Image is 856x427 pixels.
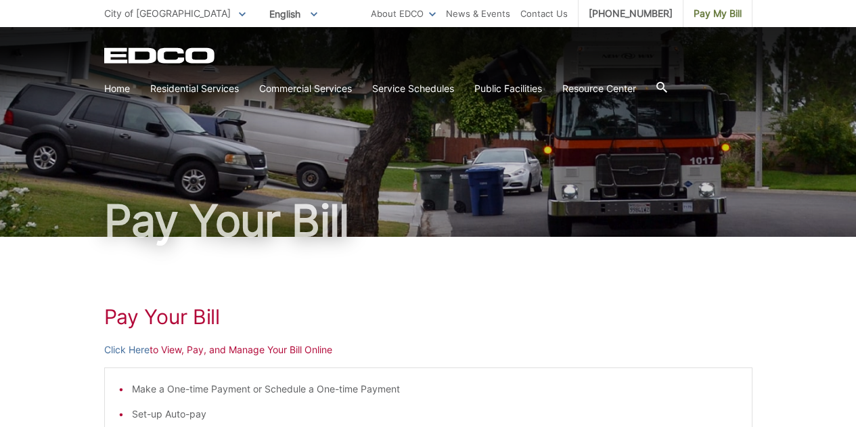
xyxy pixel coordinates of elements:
a: Click Here [104,342,150,357]
span: Pay My Bill [694,6,742,21]
h1: Pay Your Bill [104,305,752,329]
a: Public Facilities [474,81,542,96]
a: News & Events [446,6,510,21]
a: EDCD logo. Return to the homepage. [104,47,217,64]
h1: Pay Your Bill [104,199,752,242]
a: Commercial Services [259,81,352,96]
a: About EDCO [371,6,436,21]
li: Set-up Auto-pay [132,407,738,422]
li: Make a One-time Payment or Schedule a One-time Payment [132,382,738,397]
a: Home [104,81,130,96]
span: English [259,3,328,25]
span: City of [GEOGRAPHIC_DATA] [104,7,231,19]
a: Resource Center [562,81,636,96]
a: Residential Services [150,81,239,96]
a: Service Schedules [372,81,454,96]
p: to View, Pay, and Manage Your Bill Online [104,342,752,357]
a: Contact Us [520,6,568,21]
